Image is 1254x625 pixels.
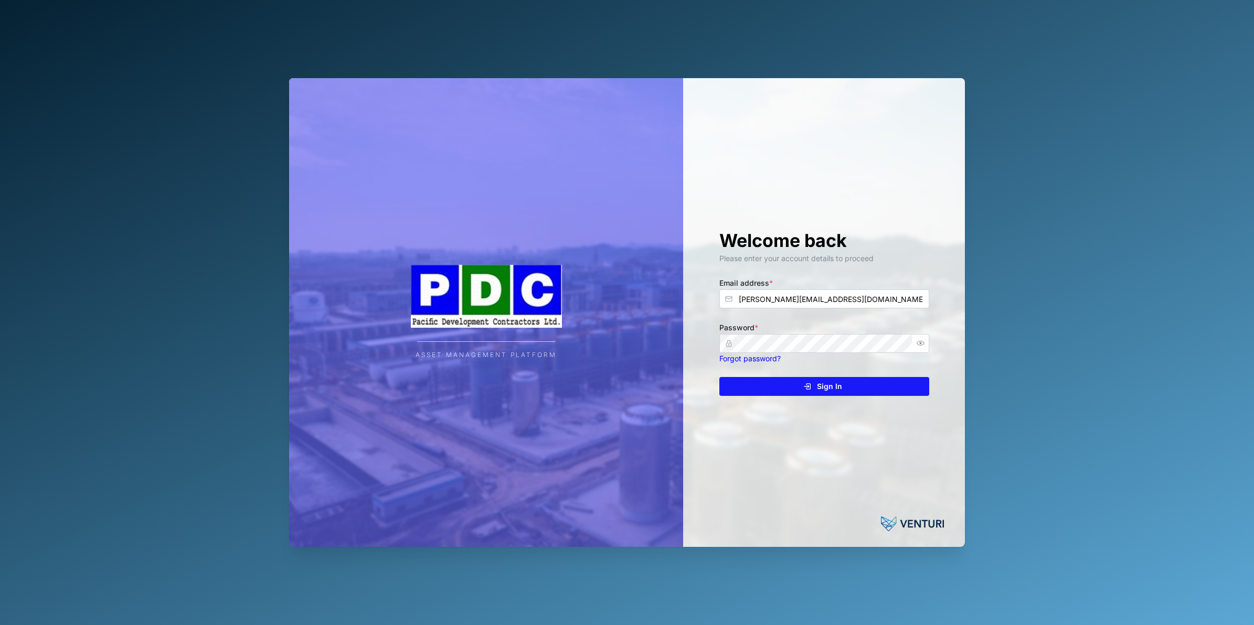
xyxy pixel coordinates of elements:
[381,265,591,328] img: Company Logo
[719,253,929,264] div: Please enter your account details to proceed
[719,322,758,333] label: Password
[416,350,557,360] div: Asset Management Platform
[719,377,929,396] button: Sign In
[719,354,781,363] a: Forgot password?
[881,513,944,534] img: Venturi
[719,289,929,308] input: Enter your email
[719,229,929,252] h1: Welcome back
[719,277,773,289] label: Email address
[817,378,842,395] span: Sign In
